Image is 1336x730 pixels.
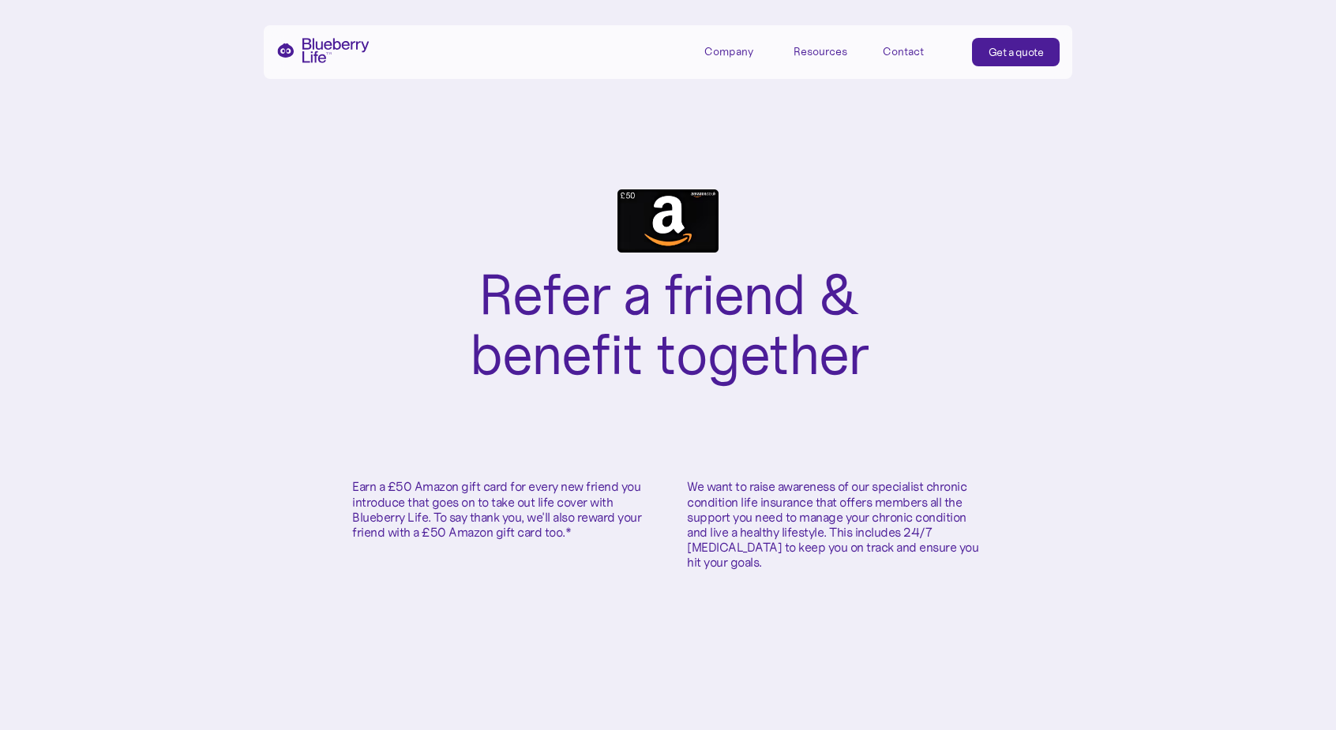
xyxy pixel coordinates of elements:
a: Contact [883,38,954,64]
div: Resources [794,45,847,58]
a: home [276,38,370,63]
h1: Refer a friend & benefit together [415,265,921,384]
div: Resources [794,38,865,64]
p: Earn a £50 Amazon gift card for every new friend you introduce that goes on to take out life cove... [352,479,649,540]
div: Contact [883,45,924,58]
div: Get a quote [989,44,1044,60]
div: Company [704,45,753,58]
p: We want to raise awareness of our specialist chronic condition life insurance that offers members... [687,479,984,570]
a: Get a quote [972,38,1060,66]
div: Company [704,38,775,64]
